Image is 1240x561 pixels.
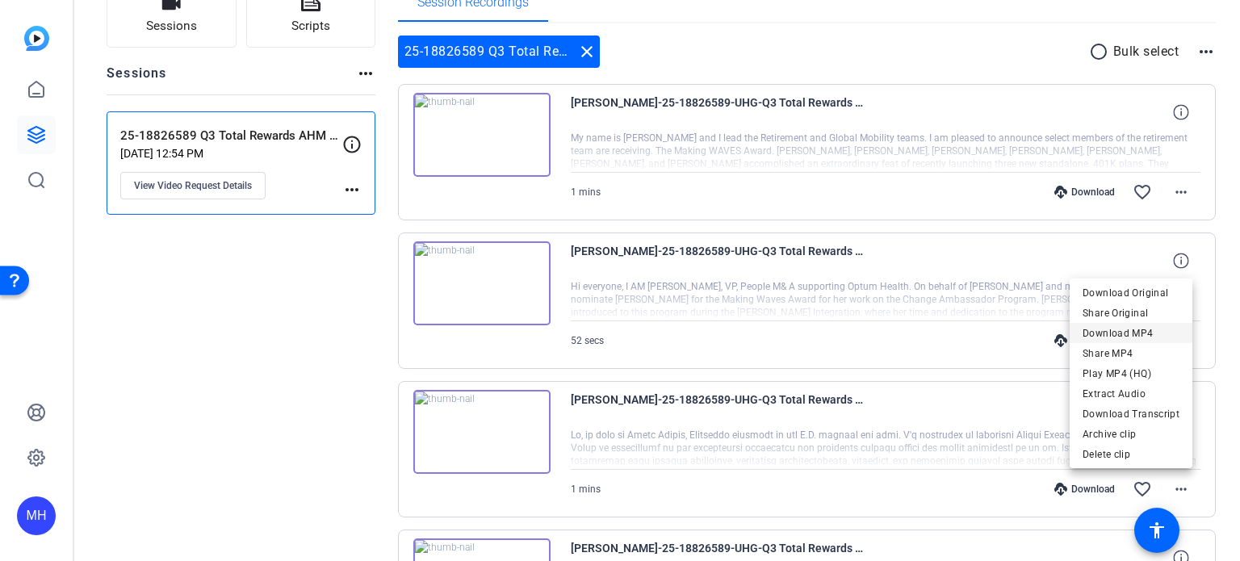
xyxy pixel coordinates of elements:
[1083,303,1179,322] span: Share Original
[1083,283,1179,302] span: Download Original
[1083,424,1179,443] span: Archive clip
[1083,444,1179,463] span: Delete clip
[1083,323,1179,342] span: Download MP4
[1083,404,1179,423] span: Download Transcript
[1083,383,1179,403] span: Extract Audio
[1083,363,1179,383] span: Play MP4 (HQ)
[1083,343,1179,362] span: Share MP4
